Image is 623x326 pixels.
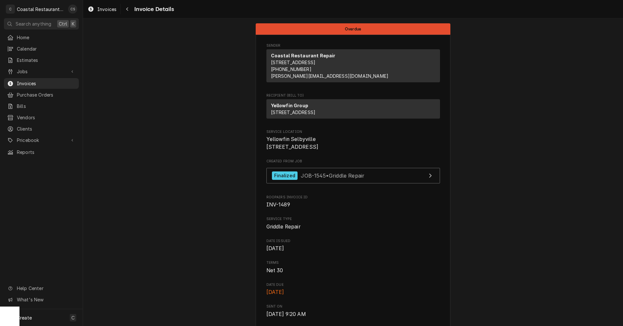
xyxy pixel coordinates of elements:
[266,99,440,121] div: Recipient (Bill To)
[17,125,76,132] span: Clients
[17,45,76,52] span: Calendar
[266,267,283,274] span: Net 30
[17,68,66,75] span: Jobs
[97,6,116,13] span: Invoices
[272,171,298,180] div: Finalized
[6,5,15,14] div: C
[266,202,290,208] span: INV-1489
[85,4,119,15] a: Invoices
[4,294,79,305] a: Go to What's New
[4,147,79,157] a: Reports
[266,135,440,151] span: Service Location
[266,289,284,295] span: [DATE]
[4,18,79,29] button: Search anythingCtrlK
[266,311,306,317] span: [DATE] 9:20 AM
[266,245,440,252] span: Date Issued
[17,91,76,98] span: Purchase Orders
[266,282,440,296] div: Date Due
[266,43,440,48] span: Sender
[266,168,440,184] a: View Job
[266,93,440,98] span: Recipient (Bill To)
[59,20,67,27] span: Ctrl
[17,315,32,320] span: Create
[17,57,76,64] span: Estimates
[4,32,79,43] a: Home
[266,159,440,164] span: Created From Job
[266,260,440,265] span: Terms
[266,239,440,244] span: Date Issued
[68,5,77,14] div: Chris Sockriter's Avatar
[266,245,284,251] span: [DATE]
[17,137,66,144] span: Pricebook
[4,112,79,123] a: Vendors
[4,135,79,146] a: Go to Pricebook
[271,60,316,65] span: [STREET_ADDRESS]
[17,103,76,110] span: Bills
[4,78,79,89] a: Invoices
[266,282,440,287] span: Date Due
[4,66,79,77] a: Go to Jobs
[4,283,79,294] a: Go to Help Center
[71,314,75,321] span: C
[4,101,79,111] a: Bills
[4,123,79,134] a: Clients
[266,224,300,230] span: Griddle Repair
[266,260,440,274] div: Terms
[266,239,440,252] div: Date Issued
[266,49,440,85] div: Sender
[266,195,440,209] div: Roopairs Invoice ID
[266,267,440,274] span: Terms
[266,129,440,134] span: Service Location
[122,4,132,14] button: Navigate back
[266,216,440,230] div: Service Type
[266,216,440,222] span: Service Type
[266,310,440,318] span: Sent On
[4,55,79,65] a: Estimates
[271,66,311,72] a: [PHONE_NUMBER]
[266,99,440,119] div: Recipient (Bill To)
[271,103,308,108] strong: Yellowfin Group
[301,172,364,179] span: JOB-1545 • Griddle Repair
[266,159,440,187] div: Created From Job
[17,149,76,156] span: Reports
[266,136,319,150] span: Yellowfin Selbyville [STREET_ADDRESS]
[17,285,75,292] span: Help Center
[266,304,440,318] div: Sent On
[4,43,79,54] a: Calendar
[271,53,336,58] strong: Coastal Restaurant Repair
[4,89,79,100] a: Purchase Orders
[345,27,361,31] span: Overdue
[266,129,440,151] div: Service Location
[17,114,76,121] span: Vendors
[17,34,76,41] span: Home
[17,296,75,303] span: What's New
[256,23,450,35] div: Status
[271,73,389,79] a: [PERSON_NAME][EMAIL_ADDRESS][DOMAIN_NAME]
[68,5,77,14] div: CS
[266,201,440,209] span: Roopairs Invoice ID
[266,223,440,231] span: Service Type
[17,6,65,13] div: Coastal Restaurant Repair
[132,5,174,14] span: Invoice Details
[266,49,440,82] div: Sender
[72,20,75,27] span: K
[266,304,440,309] span: Sent On
[271,110,316,115] span: [STREET_ADDRESS]
[266,93,440,122] div: Invoice Recipient
[17,80,76,87] span: Invoices
[266,288,440,296] span: Date Due
[266,195,440,200] span: Roopairs Invoice ID
[266,43,440,85] div: Invoice Sender
[16,20,51,27] span: Search anything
